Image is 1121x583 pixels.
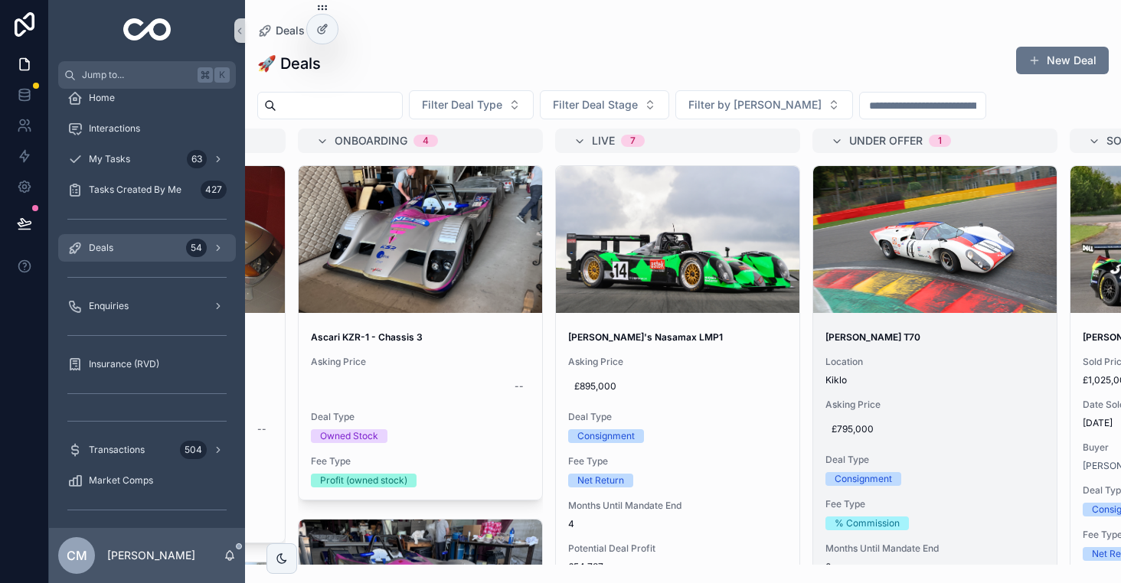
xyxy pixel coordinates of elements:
[123,18,172,43] img: App logo
[835,472,892,486] div: Consignment
[1016,47,1109,74] button: New Deal
[299,166,542,313] div: IMG_1331.JPG
[311,331,423,343] strong: Ascari KZR-1 - Chassis 3
[688,97,822,112] span: Filter by [PERSON_NAME]
[568,411,787,423] span: Deal Type
[568,331,723,343] strong: [PERSON_NAME]'s Nasamax LMP1
[58,61,236,89] button: Jump to...K
[89,242,113,254] span: Deals
[320,474,407,487] div: Profit (owned stock)
[89,184,181,196] span: Tasks Created By Me
[67,546,87,565] span: CM
[825,331,920,343] strong: [PERSON_NAME] T70
[311,356,530,368] span: Asking Price
[58,84,236,112] a: Home
[568,356,787,368] span: Asking Price
[298,165,543,500] a: Ascari KZR-1 - Chassis 3Asking Price--Deal TypeOwned StockFee TypeProfit (owned stock)
[592,133,615,148] span: Live
[813,166,1057,313] div: 160916_0700.jpg
[58,176,236,204] a: Tasks Created By Me427
[556,166,799,313] div: Screenshot-2025-04-04-at-15.21.33.png
[82,69,191,81] span: Jump to...
[835,516,900,530] div: % Commission
[938,135,942,147] div: 1
[568,561,787,573] span: £54,787
[89,358,159,370] span: Insurance (RVD)
[825,561,1044,573] span: 0
[335,133,407,148] span: Onboarding
[58,350,236,378] a: Insurance (RVD)
[409,90,534,119] button: Select Button
[574,380,781,392] span: £895,000
[89,474,153,487] span: Market Comps
[577,429,635,443] div: Consignment
[58,115,236,142] a: Interactions
[825,399,1044,411] span: Asking Price
[276,23,305,38] span: Deals
[568,542,787,555] span: Potential Deal Profit
[89,153,130,165] span: My Tasks
[107,548,195,563] p: [PERSON_NAME]
[89,444,145,456] span: Transactions
[311,411,530,423] span: Deal Type
[186,239,207,257] div: 54
[577,474,624,487] div: Net Return
[320,429,378,443] div: Owned Stock
[825,498,1044,510] span: Fee Type
[201,181,227,199] div: 427
[553,97,638,112] span: Filter Deal Stage
[825,374,1044,386] span: Kiklo
[49,89,245,528] div: scrollable content
[58,145,236,173] a: My Tasks63
[825,542,1044,555] span: Months Until Mandate End
[216,69,228,81] span: K
[187,150,207,168] div: 63
[515,380,524,392] div: --
[832,423,1038,435] span: £795,000
[89,122,140,135] span: Interactions
[825,356,1044,368] span: Location
[89,92,115,104] span: Home
[58,234,236,262] a: Deals54
[58,467,236,494] a: Market Comps
[89,300,129,312] span: Enquiries
[568,455,787,467] span: Fee Type
[257,23,305,38] a: Deals
[630,135,636,147] div: 7
[311,455,530,467] span: Fee Type
[180,441,207,459] div: 504
[58,436,236,464] a: Transactions504
[568,518,787,530] span: 4
[58,292,236,320] a: Enquiries
[540,90,669,119] button: Select Button
[568,500,787,512] span: Months Until Mandate End
[849,133,923,148] span: Under Offer
[422,97,502,112] span: Filter Deal Type
[257,423,266,435] div: --
[257,53,321,74] h1: 🚀 Deals
[423,135,429,147] div: 4
[825,454,1044,466] span: Deal Type
[675,90,853,119] button: Select Button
